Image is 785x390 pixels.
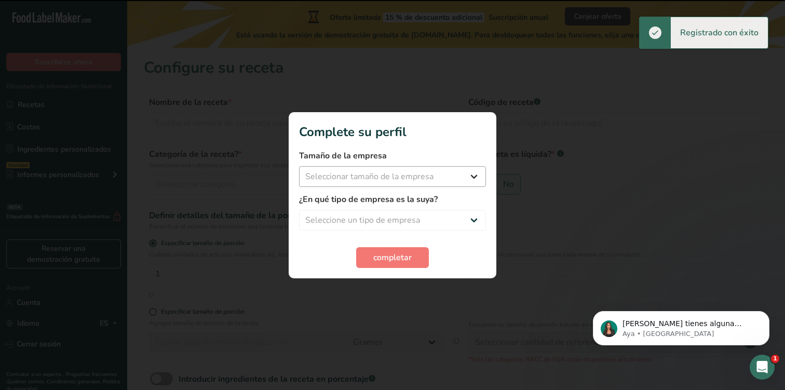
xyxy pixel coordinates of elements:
h1: Complete su perfil [299,123,486,141]
div: Registrado con éxito [671,17,768,48]
span: completar [373,251,412,264]
button: completar [356,247,429,268]
label: ¿En qué tipo de empresa es la suya? [299,193,486,206]
iframe: Intercom live chat [750,355,775,380]
iframe: Intercom notifications mensaje [577,289,785,362]
span: 1 [771,355,779,363]
label: Tamaño de la empresa [299,150,486,162]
